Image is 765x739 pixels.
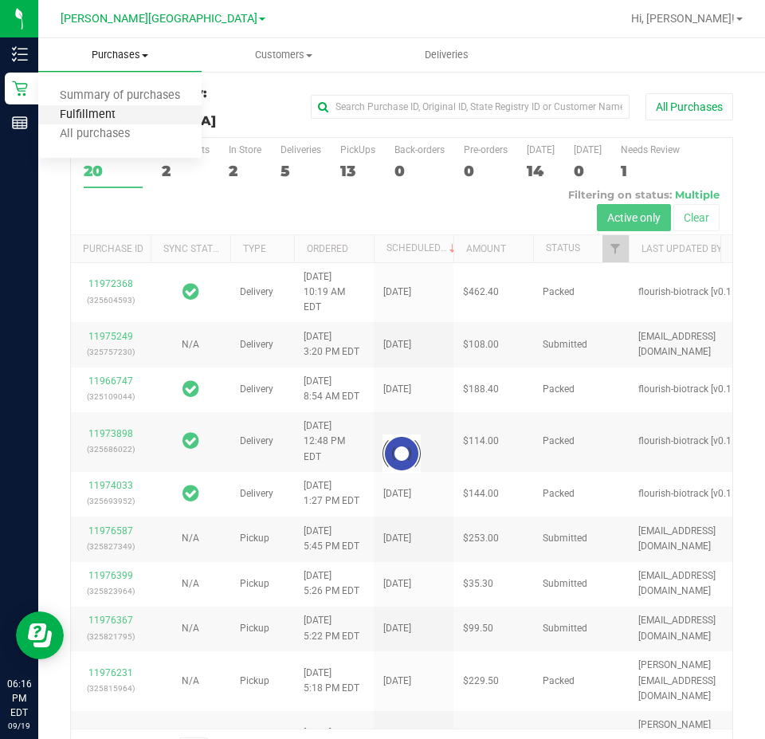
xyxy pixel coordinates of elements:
[61,12,257,26] span: [PERSON_NAME][GEOGRAPHIC_DATA]
[7,720,31,732] p: 09/19
[38,89,202,103] span: Summary of purchases
[12,81,28,96] inline-svg: Retail
[202,48,364,62] span: Customers
[202,38,365,72] a: Customers
[7,677,31,720] p: 06:16 PM EDT
[38,38,202,72] a: Purchases Summary of purchases Fulfillment All purchases
[311,95,630,119] input: Search Purchase ID, Original ID, State Registry ID or Customer Name...
[631,12,735,25] span: Hi, [PERSON_NAME]!
[16,611,64,659] iframe: Resource center
[645,93,733,120] button: All Purchases
[12,46,28,62] inline-svg: Inventory
[365,38,528,72] a: Deliveries
[38,128,151,141] span: All purchases
[38,48,202,62] span: Purchases
[38,108,137,122] span: Fulfillment
[403,48,490,62] span: Deliveries
[12,115,28,131] inline-svg: Reports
